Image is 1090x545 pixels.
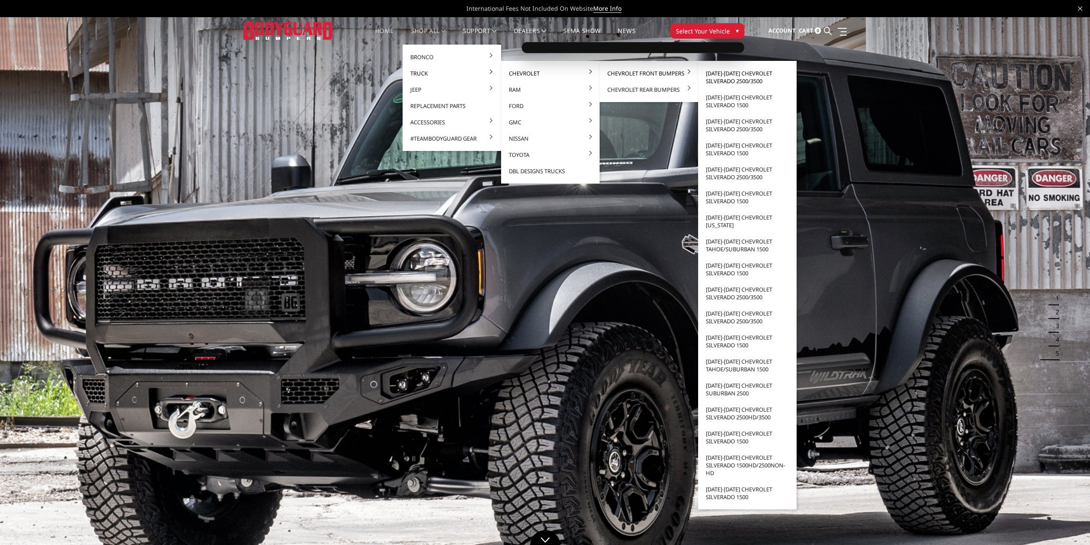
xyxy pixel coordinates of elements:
a: [DATE]-[DATE] Chevrolet Silverado 1500 [702,329,793,353]
a: Nissan [505,130,596,147]
iframe: Chat Widget [1047,504,1090,545]
a: Home [375,28,394,45]
button: Select Your Vehicle [670,23,744,39]
a: [DATE]-[DATE] Chevrolet Silverado 1500 [702,185,793,209]
a: [DATE]-[DATE] Chevrolet Silverado 2500HD/3500 [702,401,793,425]
a: [DATE]-[DATE] Chevrolet Silverado 2500/3500 [702,113,793,137]
a: [DATE]-[DATE] Chevrolet Silverado 2500/3500 [702,65,793,89]
a: [DATE]-[DATE] Chevrolet [US_STATE] [702,209,793,233]
button: 1 of 5 [1051,292,1059,305]
a: More Info [593,4,621,13]
a: News [618,28,635,45]
a: Click to Down [530,530,560,545]
a: #TeamBodyguard Gear [406,130,498,147]
a: Accessories [406,114,498,130]
a: Ford [505,98,596,114]
a: Truck [406,65,498,81]
span: Select Your Vehicle [676,27,730,36]
span: Account [768,27,796,34]
a: Chevrolet [505,65,596,81]
a: [DATE]-[DATE] Chevrolet Silverado 1500HD/2500non-HD [702,449,793,481]
a: Support [463,28,497,45]
a: Account [768,19,796,42]
button: 4 of 5 [1051,333,1059,346]
a: Ram [505,81,596,98]
a: [DATE]-[DATE] Chevrolet Suburban 2500 [702,377,793,401]
a: DBL Designs Trucks [505,163,596,179]
a: [DATE]-[DATE] Chevrolet Silverado 1500 [702,425,793,449]
button: 2 of 5 [1051,305,1059,319]
a: [DATE]-[DATE] Chevrolet Silverado 2500/3500 [702,161,793,185]
span: 0 [815,27,821,34]
a: [DATE]-[DATE] Chevrolet Silverado 2500/3500 [702,305,793,329]
a: Bronco [406,49,498,65]
span: Cart [799,27,813,34]
a: GMC [505,114,596,130]
a: [DATE]-[DATE] Chevrolet Silverado 2500/3500 [702,281,793,305]
a: [DATE]-[DATE] Chevrolet Silverado 1500 [702,481,793,505]
a: Chevrolet Front Bumpers [603,65,695,81]
a: SEMA Show [563,28,600,45]
a: [DATE]-[DATE] Chevrolet Silverado 1500 [702,257,793,281]
a: Chevrolet Rear Bumpers [603,81,695,98]
button: 3 of 5 [1051,319,1059,333]
img: BODYGUARD BUMPERS [243,22,333,39]
a: shop all [411,28,446,45]
a: Toyota [505,147,596,163]
a: [DATE]-[DATE] Chevrolet Tahoe/Suburban 1500 [702,233,793,257]
a: [DATE]-[DATE] Chevrolet Tahoe/Suburban 1500 [702,353,793,377]
a: [DATE]-[DATE] Chevrolet Silverado 1500 [702,137,793,161]
a: [DATE]-[DATE] Chevrolet Silverado 1500 [702,89,793,113]
button: 5 of 5 [1051,346,1059,360]
a: Jeep [406,81,498,98]
a: Cart 0 [799,19,821,42]
a: Replacement Parts [406,98,498,114]
a: Dealers [514,28,546,45]
span: ▾ [736,26,739,35]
